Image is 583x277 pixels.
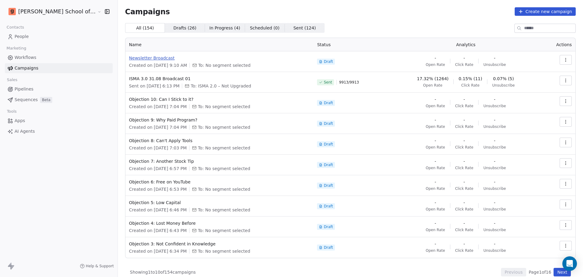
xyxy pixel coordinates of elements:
[129,117,310,123] span: Objection 9: Why Paid Program?
[130,269,196,275] span: Showing 1 to 10 of 154 campaigns
[5,53,113,63] a: Workflows
[483,145,506,150] span: Unsubscribe
[191,83,251,89] span: To: ISMA 2.0 – Not Upgraded
[455,186,473,191] span: Click Rate
[463,241,465,247] span: -
[324,101,333,105] span: Draft
[426,104,445,108] span: Open Rate
[426,62,445,67] span: Open Rate
[129,124,187,130] span: Created on [DATE] 7:04 PM
[324,224,333,229] span: Draft
[198,248,250,254] span: To: No segment selected
[129,186,187,192] span: Created on [DATE] 6:53 PM
[5,84,113,94] a: Pipelines
[80,264,114,268] a: Help & Support
[494,200,496,206] span: -
[463,96,465,102] span: -
[455,207,473,212] span: Click Rate
[483,166,506,170] span: Unsubscribe
[455,62,473,67] span: Click Rate
[324,204,333,209] span: Draft
[129,96,310,102] span: Objection 10: Can I Stick to it?
[324,245,333,250] span: Draft
[494,179,496,185] span: -
[455,227,473,232] span: Click Rate
[324,80,332,85] span: Sent
[459,76,482,82] span: 0.15% (11)
[426,186,445,191] span: Open Rate
[483,104,506,108] span: Unsubscribe
[426,248,445,253] span: Open Rate
[324,162,333,167] span: Draft
[4,75,20,84] span: Sales
[562,256,577,271] div: Open Intercom Messenger
[5,116,113,126] a: Apps
[494,55,496,61] span: -
[426,166,445,170] span: Open Rate
[494,241,496,247] span: -
[542,38,575,51] th: Actions
[129,145,187,151] span: Created on [DATE] 7:03 PM
[435,220,436,226] span: -
[198,62,251,68] span: To: No segment selected
[501,268,526,276] button: Previous
[18,8,96,15] span: [PERSON_NAME] School of Finance LLP
[455,166,473,170] span: Click Rate
[293,25,316,31] span: Sent ( 124 )
[435,138,436,144] span: -
[492,83,515,88] span: Unsubscribe
[129,76,310,82] span: ISMA 3.0 31.08 Broadcast 01
[494,158,496,164] span: -
[494,96,496,102] span: -
[129,104,187,110] span: Created on [DATE] 7:04 PM
[15,65,38,71] span: Campaigns
[198,145,250,151] span: To: No segment selected
[198,104,250,110] span: To: No segment selected
[463,158,465,164] span: -
[461,83,479,88] span: Click Rate
[455,104,473,108] span: Click Rate
[455,145,473,150] span: Click Rate
[483,124,506,129] span: Unsubscribe
[494,138,496,144] span: -
[426,207,445,212] span: Open Rate
[15,33,29,40] span: People
[125,7,170,16] span: Campaigns
[426,145,445,150] span: Open Rate
[339,80,359,85] span: 9913 / 9913
[494,220,496,226] span: -
[198,207,250,213] span: To: No segment selected
[313,38,389,51] th: Status
[15,118,25,124] span: Apps
[5,63,113,73] a: Campaigns
[5,32,113,42] a: People
[129,62,187,68] span: Created on [DATE] 9:10 AM
[86,264,114,268] span: Help & Support
[463,138,465,144] span: -
[435,55,436,61] span: -
[389,38,542,51] th: Analytics
[129,83,179,89] span: Sent on [DATE] 6:13 PM
[210,25,240,31] span: In Progress ( 4 )
[493,76,514,82] span: 0.07% (5)
[4,107,19,116] span: Tools
[129,248,187,254] span: Created on [DATE] 6:34 PM
[198,124,250,130] span: To: No segment selected
[5,95,113,105] a: SequencesBeta
[483,227,506,232] span: Unsubscribe
[483,248,506,253] span: Unsubscribe
[4,44,29,53] span: Marketing
[129,179,310,185] span: Objection 6: Free on YouTube
[455,248,473,253] span: Click Rate
[324,121,333,126] span: Draft
[515,7,576,16] button: Create new campaign
[129,207,187,213] span: Created on [DATE] 6:46 PM
[129,55,310,61] span: Newsletter Broadcast
[198,166,250,172] span: To: No segment selected
[129,158,310,164] span: Objection 7: Another Stock Tip
[463,179,465,185] span: -
[483,62,506,67] span: Unsubscribe
[483,207,506,212] span: Unsubscribe
[423,83,442,88] span: Open Rate
[463,220,465,226] span: -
